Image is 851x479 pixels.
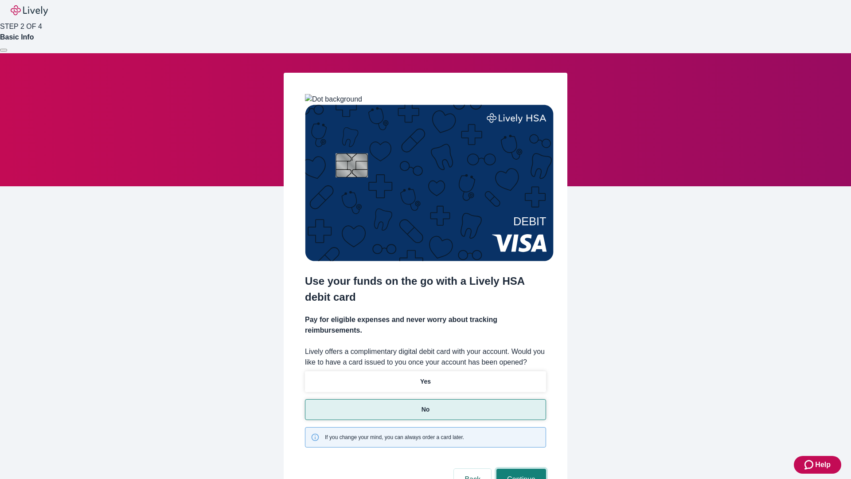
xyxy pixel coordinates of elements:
p: No [422,405,430,414]
h2: Use your funds on the go with a Lively HSA debit card [305,273,546,305]
label: Lively offers a complimentary digital debit card with your account. Would you like to have a card... [305,346,546,368]
span: If you change your mind, you can always order a card later. [325,433,464,441]
img: Debit card [305,105,554,261]
img: Dot background [305,94,362,105]
button: Yes [305,371,546,392]
button: Zendesk support iconHelp [794,456,841,474]
span: Help [815,459,831,470]
img: Lively [11,5,48,16]
button: No [305,399,546,420]
svg: Zendesk support icon [804,459,815,470]
h4: Pay for eligible expenses and never worry about tracking reimbursements. [305,314,546,336]
p: Yes [420,377,431,386]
